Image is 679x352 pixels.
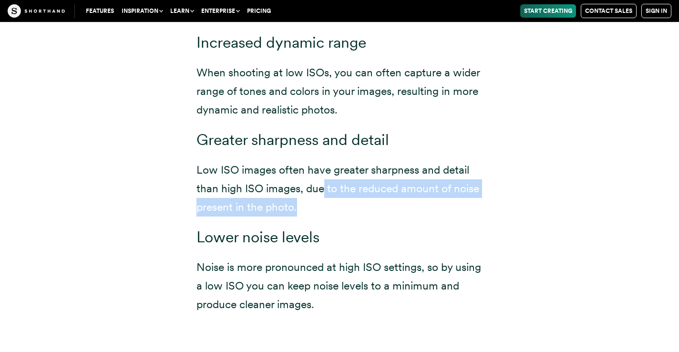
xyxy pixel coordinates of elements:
[196,258,483,314] p: Noise is more pronounced at high ISO settings, so by using a low ISO you can keep noise levels to...
[196,161,483,217] p: Low ISO images often have greater sharpness and detail than high ISO images, due to the reduced a...
[196,63,483,119] p: When shooting at low ISOs, you can often capture a wider range of tones and colors in your images...
[82,4,118,18] a: Features
[196,131,483,149] h3: Greater sharpness and detail
[196,33,483,52] h3: Increased dynamic range
[641,4,671,18] a: Sign in
[520,4,576,18] a: Start Creating
[196,228,483,247] h3: Lower noise levels
[243,4,275,18] a: Pricing
[581,4,637,18] a: Contact Sales
[118,4,166,18] button: Inspiration
[197,4,243,18] button: Enterprise
[166,4,197,18] button: Learn
[8,4,65,18] img: The Craft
